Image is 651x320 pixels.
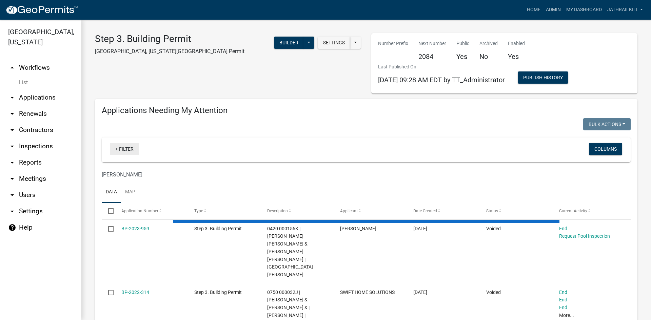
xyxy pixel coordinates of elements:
[267,209,288,213] span: Description
[605,3,646,16] a: Jathrailkill
[102,182,121,203] a: Data
[456,52,469,61] h5: Yes
[267,226,313,278] span: 0420 000156K | ADAMS EMERY CAROLINE & JUSTIN TODD LONG | 1645 HIGHTOWER RD
[8,191,16,199] i: arrow_drop_down
[378,63,505,70] p: Last Published On
[486,209,498,213] span: Status
[102,106,631,115] h4: Applications Needing My Attention
[418,40,446,47] p: Next Number
[188,203,261,219] datatable-header-cell: Type
[340,226,376,231] span: justin long
[194,209,203,213] span: Type
[8,207,16,215] i: arrow_drop_down
[340,209,358,213] span: Applicant
[194,226,242,231] span: Step 3. Building Permit
[413,290,427,295] span: 03/24/2022
[413,226,427,231] span: 06/07/2023
[8,175,16,183] i: arrow_drop_down
[8,223,16,232] i: help
[95,47,244,56] p: [GEOGRAPHIC_DATA], [US_STATE][GEOGRAPHIC_DATA] Permit
[559,290,567,295] a: End
[8,142,16,150] i: arrow_drop_down
[121,182,139,203] a: Map
[102,168,541,182] input: Search for applications
[479,52,498,61] h5: No
[121,226,149,231] a: BP-2023-959
[318,37,350,49] button: Settings
[559,233,610,239] a: Request Pool Inspection
[559,305,567,310] a: End
[589,143,622,155] button: Columns
[559,297,567,302] a: End
[8,64,16,72] i: arrow_drop_up
[486,290,501,295] span: Voided
[518,71,568,84] button: Publish History
[583,118,631,130] button: Bulk Actions
[564,3,605,16] a: My Dashboard
[407,203,479,219] datatable-header-cell: Date Created
[480,203,553,219] datatable-header-cell: Status
[559,209,587,213] span: Current Activity
[110,143,139,155] a: + Filter
[115,203,188,219] datatable-header-cell: Application Number
[340,290,395,295] span: SWIFT HOME SOLUTIONS
[479,40,498,47] p: Archived
[486,226,501,231] span: Voided
[418,52,446,61] h5: 2084
[8,93,16,102] i: arrow_drop_down
[95,33,244,45] h3: Step 3. Building Permit
[543,3,564,16] a: Admin
[8,110,16,118] i: arrow_drop_down
[553,203,626,219] datatable-header-cell: Current Activity
[524,3,543,16] a: Home
[261,203,334,219] datatable-header-cell: Description
[413,209,437,213] span: Date Created
[508,40,525,47] p: Enabled
[518,76,568,81] wm-modal-confirm: Workflow Publish History
[508,52,525,61] h5: Yes
[121,290,149,295] a: BP-2022-314
[274,37,304,49] button: Builder
[8,126,16,134] i: arrow_drop_down
[102,203,115,219] datatable-header-cell: Select
[121,209,158,213] span: Application Number
[559,226,567,231] a: End
[456,40,469,47] p: Public
[378,76,505,84] span: [DATE] 09:28 AM EDT by TT_Administrator
[194,290,242,295] span: Step 3. Building Permit
[334,203,407,219] datatable-header-cell: Applicant
[378,40,408,47] p: Number Prefix
[8,158,16,167] i: arrow_drop_down
[559,313,574,318] a: More...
